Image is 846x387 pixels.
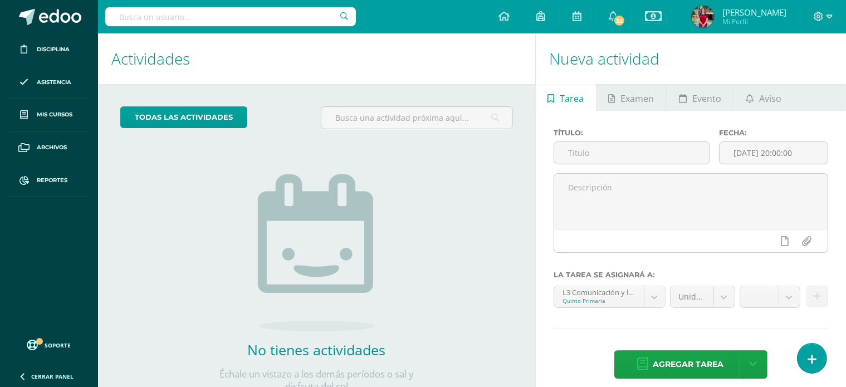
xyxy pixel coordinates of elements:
[563,286,635,297] div: L3 Comunicación y lenguaje (Inglés) 'compound--L3 Comunicación y lenguaje (Inglés)'
[258,174,375,331] img: no_activities.png
[692,85,721,112] span: Evento
[13,337,85,352] a: Soporte
[621,85,654,112] span: Examen
[37,78,71,87] span: Asistencia
[653,351,723,378] span: Agregar tarea
[37,45,70,54] span: Disciplina
[596,84,666,111] a: Examen
[37,176,67,185] span: Reportes
[9,99,89,132] a: Mis cursos
[105,7,356,26] input: Busca un usuario...
[120,106,247,128] a: todas las Actividades
[31,373,74,380] span: Cerrar panel
[759,85,781,112] span: Aviso
[554,271,828,279] label: La tarea se asignará a:
[554,142,710,164] input: Título
[205,340,428,359] h2: No tienes actividades
[667,84,733,111] a: Evento
[560,85,584,112] span: Tarea
[9,131,89,164] a: Archivos
[321,107,512,129] input: Busca una actividad próxima aquí...
[111,33,522,84] h1: Actividades
[692,6,714,28] img: 352c638b02aaae08c95ba80ed60c845f.png
[722,7,786,18] span: [PERSON_NAME]
[37,143,67,152] span: Archivos
[37,110,72,119] span: Mis cursos
[554,286,665,307] a: L3 Comunicación y lenguaje (Inglés) 'compound--L3 Comunicación y lenguaje (Inglés)'Quinto Primaria
[549,33,833,84] h1: Nueva actividad
[719,129,828,137] label: Fecha:
[45,341,71,349] span: Soporte
[536,84,596,111] a: Tarea
[9,164,89,197] a: Reportes
[563,297,635,305] div: Quinto Primaria
[733,84,793,111] a: Aviso
[671,286,735,307] a: Unidad 4
[722,17,786,26] span: Mi Perfil
[613,14,625,27] span: 32
[679,286,705,307] span: Unidad 4
[9,66,89,99] a: Asistencia
[554,129,710,137] label: Título:
[9,33,89,66] a: Disciplina
[720,142,828,164] input: Fecha de entrega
